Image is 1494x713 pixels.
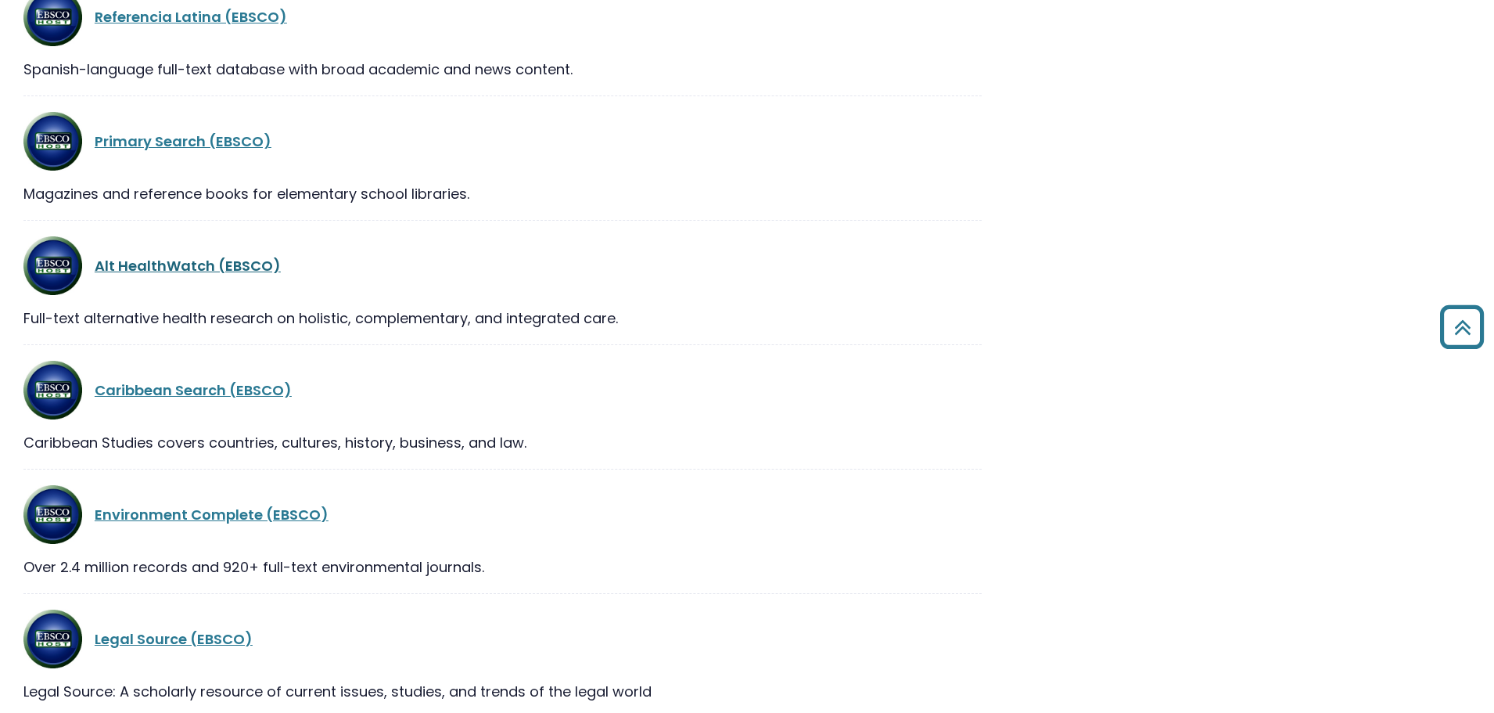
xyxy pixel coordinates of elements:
[95,380,292,400] a: Caribbean Search (EBSCO)
[23,681,982,702] div: Legal Source: A scholarly resource of current issues, studies, and trends of the legal world
[23,556,982,578] div: Over 2.4 million records and 920+ full-text environmental journals.
[23,432,982,453] div: Caribbean Studies covers countries, cultures, history, business, and law.
[1434,312,1490,341] a: Back to Top
[95,629,253,649] a: Legal Source (EBSCO)
[95,7,287,27] a: Referencia Latina (EBSCO)
[23,308,982,329] div: Full-text alternative health research on holistic, complementary, and integrated care.
[95,505,329,524] a: Environment Complete (EBSCO)
[95,256,281,275] a: Alt HealthWatch (EBSCO)
[23,183,982,204] div: Magazines and reference books for elementary school libraries.
[23,59,982,80] div: Spanish-language full-text database with broad academic and news content.
[95,131,271,151] a: Primary Search (EBSCO)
